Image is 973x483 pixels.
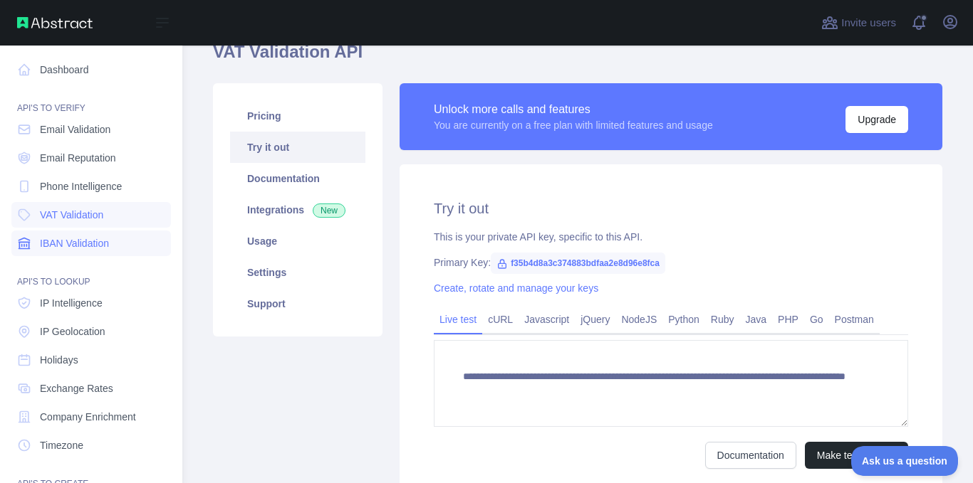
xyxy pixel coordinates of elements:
span: Timezone [40,438,83,452]
a: VAT Validation [11,202,171,228]
a: Holidays [11,347,171,373]
span: VAT Validation [40,208,103,222]
a: Usage [230,225,365,257]
div: You are currently on a free plan with limited features and usage [434,118,713,132]
a: PHP [772,308,804,331]
a: Documentation [230,163,365,194]
div: This is your private API key, specific to this API. [434,230,908,244]
a: Documentation [705,442,796,469]
a: Live test [434,308,482,331]
a: Javascript [519,308,575,331]
a: Phone Intelligence [11,174,171,199]
span: f35b4d8a3c374883bdfaa2e8d96e8fca [491,253,665,274]
a: Try it out [230,132,365,163]
a: Go [804,308,829,331]
a: Postman [829,308,880,331]
span: Email Reputation [40,151,116,165]
a: Python [662,308,705,331]
h1: VAT Validation API [213,41,942,75]
span: Invite users [841,15,896,31]
div: API'S TO VERIFY [11,85,171,114]
button: Make test request [805,442,908,469]
iframe: Toggle Customer Support [851,446,959,476]
a: Support [230,288,365,319]
img: Abstract API [17,17,93,28]
a: Dashboard [11,57,171,83]
button: Upgrade [845,106,908,133]
a: Timezone [11,432,171,458]
button: Invite users [818,11,899,34]
a: NodeJS [615,308,662,331]
a: Exchange Rates [11,376,171,401]
a: Email Validation [11,117,171,142]
a: Create, rotate and manage your keys [434,282,598,294]
span: IP Intelligence [40,296,103,310]
span: Exchange Rates [40,381,113,396]
div: API'S TO LOOKUP [11,259,171,287]
a: Ruby [705,308,740,331]
h2: Try it out [434,198,908,218]
span: IBAN Validation [40,236,109,250]
span: Holidays [40,353,78,367]
span: Email Validation [40,122,110,137]
a: IP Geolocation [11,319,171,344]
span: Phone Intelligence [40,179,122,193]
a: Java [740,308,773,331]
span: IP Geolocation [40,324,105,339]
span: New [313,203,345,218]
span: Company Enrichment [40,410,136,424]
a: Company Enrichment [11,404,171,430]
a: jQuery [575,308,615,331]
a: Settings [230,257,365,288]
a: Integrations New [230,194,365,225]
div: Unlock more calls and features [434,101,713,118]
div: Primary Key: [434,255,908,270]
a: IP Intelligence [11,290,171,316]
a: Email Reputation [11,145,171,171]
a: IBAN Validation [11,230,171,256]
a: Pricing [230,100,365,132]
a: cURL [482,308,519,331]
